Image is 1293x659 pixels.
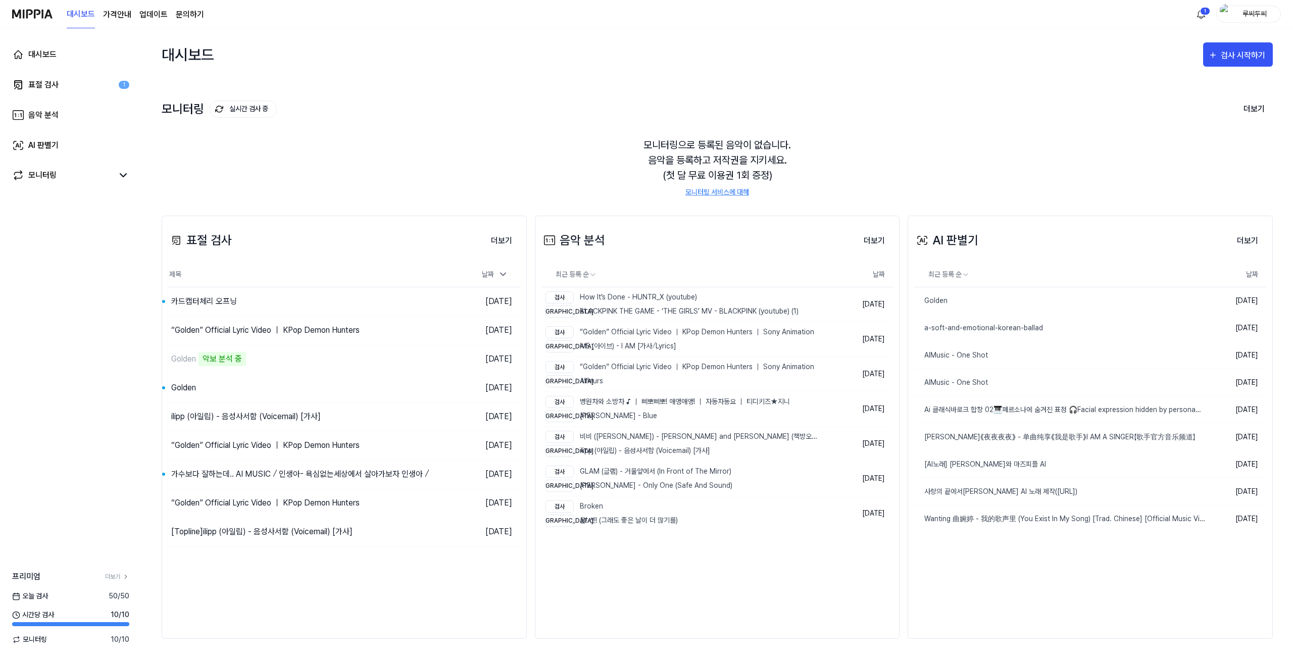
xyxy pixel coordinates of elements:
div: Wanting 曲婉婷 - 我的歌声里 (You Exist In My Song) [Trad. Chinese] [Official Music Video] [914,514,1208,524]
div: AIMusic - One Shot [914,377,988,388]
div: 검사 [545,466,574,478]
a: Golden [914,287,1208,314]
td: [DATE] [823,426,893,461]
div: Ai 클래식바로크 합창 02🎹페르소나에 숨겨진 표정 🎧Facial expression hidden by persona🍀❤️❤️❤️ [914,404,1208,415]
a: 더보기 [1235,98,1273,120]
div: 검사 시작하기 [1221,49,1268,62]
div: IVE (아이브) - I AM [가사⧸Lyrics] [545,340,814,352]
span: 50 / 50 [109,591,129,601]
div: Golden [171,382,196,394]
button: 가격안내 [103,9,131,21]
div: 검사 [545,431,574,443]
div: 검사 [545,396,574,408]
td: [DATE] [432,316,520,344]
a: 더보기 [1229,230,1266,251]
span: 시간당 검사 [12,610,54,620]
div: [DEMOGRAPHIC_DATA] [545,306,574,318]
div: “Golden” Official Lyric Video ｜ KPop Demon Hunters ｜ Sony Animation [545,361,814,373]
div: AIMusic - One Shot [914,350,988,361]
button: 알림1 [1193,6,1209,22]
a: 대시보드 [6,42,135,67]
div: “Golden” Official Lyric Video ｜ KPop Demon Hunters [171,497,360,509]
span: 모니터링 [12,634,47,645]
a: 더보기 [856,230,893,251]
a: 검사“Golden” Official Lyric Video ｜ KPop Demon Hunters ｜ Sony Animation[DEMOGRAPHIC_DATA]IVE (아이브) ... [541,322,823,357]
td: [DATE] [823,322,893,357]
div: [PERSON_NAME] - Blue [545,410,790,422]
th: 제목 [168,263,432,287]
a: 더보기 [105,572,129,581]
div: 루씨두씨 [1235,8,1274,19]
th: 날짜 [823,263,893,287]
div: 표절 검사 [168,231,232,249]
td: [DATE] [823,496,893,531]
div: 가수보다 잘하는데.. AI MUSIC ⧸ 인생아- 욕심없는세상에서 살아가보자 인생아 ⧸ [171,468,429,480]
td: [DATE] [432,344,520,373]
div: [Topline] ilipp (아일립) - 음성사서함 (Voicemail) [가사] [171,526,353,538]
a: AI 판별기 [6,133,135,158]
div: Golden [171,353,196,365]
div: [DEMOGRAPHIC_DATA] [545,410,574,422]
a: 사랑의 끝에서[PERSON_NAME] AI 노래 제작([URL]) [914,478,1208,505]
td: [DATE] [432,402,520,431]
td: [DATE] [432,517,520,546]
a: 검사병원차와 소방차 ♪ ｜ 삐뽀삐뽀! 애앵애앵! ｜ 자동차동요 ｜ 티디키즈★지니[DEMOGRAPHIC_DATA][PERSON_NAME] - Blue [541,392,823,426]
div: 1 [119,81,129,89]
a: 음악 분석 [6,103,135,127]
td: [DATE] [432,460,520,488]
span: 프리미엄 [12,571,40,583]
div: 모니터링 [28,169,57,181]
td: [DATE] [1208,423,1266,450]
td: [DATE] [1208,478,1266,505]
div: ilipp (아일립) - 음성사서함 (Voicemail) [가사] [171,411,321,423]
div: 검사 [545,361,574,373]
div: 검사 [545,500,574,513]
a: [PERSON_NAME]《夜夜夜夜》 - 单曲纯享《我是歌手》I AM A SINGER【歌手官方音乐频道】 [914,424,1208,450]
button: 더보기 [483,231,520,251]
td: [DATE] [432,488,520,517]
div: 악보 분석 중 [198,352,246,366]
td: [DATE] [432,373,520,402]
div: 검사 [545,326,574,338]
div: 비비 ([PERSON_NAME]) - [PERSON_NAME] and [PERSON_NAME] (책방오빠 문학소녀) - Lyrics ⧸ [PERSON_NAME]비디오 ⧸ 가사 [545,431,821,443]
th: 날짜 [1208,263,1266,287]
div: 둘! 셋! (그래도 좋은 날이 더 많기를) [545,515,678,527]
a: 표절 검사1 [6,73,135,97]
div: [PERSON_NAME] - Only One (Safe And Sound) [545,480,732,492]
a: [AI노래] [PERSON_NAME]와 마즈피플 AI [914,451,1208,478]
div: [DEMOGRAPHIC_DATA] [545,480,574,492]
div: 1 [1200,7,1210,15]
a: Ai 클래식바로크 합창 02🎹페르소나에 숨겨진 표정 🎧Facial expression hidden by persona🍀❤️❤️❤️ [914,396,1208,423]
span: 10 / 10 [111,634,129,645]
a: 검사비비 ([PERSON_NAME]) - [PERSON_NAME] and [PERSON_NAME] (책방오빠 문학소녀) - Lyrics ⧸ [PERSON_NAME]비디오 ⧸ ... [541,427,823,461]
div: BLACKPINK THE GAME - ‘THE GIRLS’ MV - BLACKPINK (youtube) (1) [545,306,799,318]
td: [DATE] [823,357,893,391]
td: [DATE] [823,287,893,322]
a: AIMusic - One Shot [914,369,1208,396]
div: 사랑의 끝에서[PERSON_NAME] AI 노래 제작([URL]) [914,486,1077,497]
a: 문의하기 [176,9,204,21]
td: [DATE] [823,461,893,496]
button: profile루씨두씨 [1216,6,1281,23]
td: [DATE] [1208,341,1266,369]
td: [DATE] [1208,287,1266,314]
div: GLAM (글램) - 거울앞에서 (In Front of The Mirror) [545,466,732,478]
div: [DEMOGRAPHIC_DATA] [545,340,574,352]
div: [DEMOGRAPHIC_DATA] [545,445,574,457]
div: 표절 검사 [28,79,59,91]
div: 모니터링 [162,100,277,118]
img: monitoring Icon [215,105,224,114]
a: AIMusic - One Shot [914,342,1208,369]
div: “Golden” Official Lyric Video ｜ KPop Demon Hunters ｜ Sony Animation [545,326,814,338]
div: [DEMOGRAPHIC_DATA] [545,515,574,527]
a: a-soft-and-emotional-korean-ballad [914,315,1208,341]
div: 카드캡터체리 오프닝 [171,295,237,308]
div: ilipp (아일립) - 음성사서함 (Voicemail) [가사] [545,445,821,457]
div: 검사 [545,291,574,303]
a: 모니터링 [12,169,113,181]
td: [DATE] [823,391,893,426]
button: 실시간 검사 중 [210,100,277,118]
div: AI 판별기 [914,231,978,249]
div: a-soft-and-emotional-korean-ballad [914,323,1043,333]
span: 10 / 10 [111,610,129,620]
